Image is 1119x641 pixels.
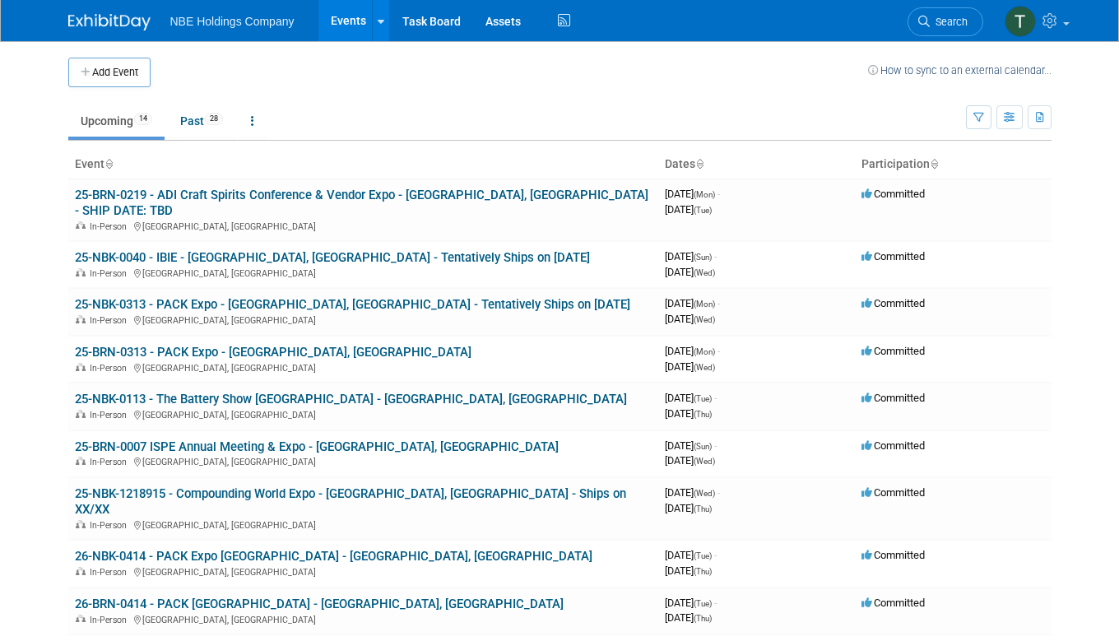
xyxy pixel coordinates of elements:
a: 26-BRN-0414 - PACK [GEOGRAPHIC_DATA] - [GEOGRAPHIC_DATA], [GEOGRAPHIC_DATA] [75,597,564,611]
span: (Wed) [694,489,715,498]
span: Committed [861,188,925,200]
span: Search [930,16,968,28]
span: [DATE] [665,597,717,609]
span: (Wed) [694,457,715,466]
span: (Wed) [694,315,715,324]
a: Upcoming14 [68,105,165,137]
a: 25-NBK-1218915 - Compounding World Expo - [GEOGRAPHIC_DATA], [GEOGRAPHIC_DATA] - Ships on XX/XX [75,486,626,517]
span: In-Person [90,520,132,531]
span: 28 [205,113,223,125]
img: In-Person Event [76,268,86,276]
span: (Sun) [694,442,712,451]
span: (Sun) [694,253,712,262]
span: [DATE] [665,486,720,499]
th: Dates [658,151,855,179]
span: - [717,188,720,200]
span: (Mon) [694,300,715,309]
span: In-Person [90,363,132,374]
div: [GEOGRAPHIC_DATA], [GEOGRAPHIC_DATA] [75,266,652,279]
span: In-Person [90,410,132,420]
span: In-Person [90,221,132,232]
span: (Tue) [694,394,712,403]
div: [GEOGRAPHIC_DATA], [GEOGRAPHIC_DATA] [75,219,652,232]
span: (Mon) [694,347,715,356]
a: Sort by Event Name [104,157,113,170]
span: (Thu) [694,567,712,576]
span: (Thu) [694,614,712,623]
a: Sort by Start Date [695,157,703,170]
span: (Wed) [694,363,715,372]
span: [DATE] [665,203,712,216]
span: (Mon) [694,190,715,199]
span: [DATE] [665,345,720,357]
span: [DATE] [665,360,715,373]
span: [DATE] [665,502,712,514]
span: In-Person [90,268,132,279]
a: Past28 [168,105,235,137]
img: ExhibitDay [68,14,151,30]
a: How to sync to an external calendar... [868,64,1052,77]
img: In-Person Event [76,221,86,230]
span: (Tue) [694,551,712,560]
span: Committed [861,549,925,561]
img: In-Person Event [76,520,86,528]
span: [DATE] [665,439,717,452]
img: In-Person Event [76,457,86,465]
div: [GEOGRAPHIC_DATA], [GEOGRAPHIC_DATA] [75,454,652,467]
span: In-Person [90,567,132,578]
span: [DATE] [665,549,717,561]
span: [DATE] [665,407,712,420]
span: [DATE] [665,188,720,200]
div: [GEOGRAPHIC_DATA], [GEOGRAPHIC_DATA] [75,518,652,531]
a: 25-NBK-0313 - PACK Expo - [GEOGRAPHIC_DATA], [GEOGRAPHIC_DATA] - Tentatively Ships on [DATE] [75,297,630,312]
th: Participation [855,151,1052,179]
span: [DATE] [665,313,715,325]
a: 25-BRN-0219 - ADI Craft Spirits Conference & Vendor Expo - [GEOGRAPHIC_DATA], [GEOGRAPHIC_DATA] -... [75,188,648,218]
span: - [717,486,720,499]
div: [GEOGRAPHIC_DATA], [GEOGRAPHIC_DATA] [75,360,652,374]
img: In-Person Event [76,615,86,623]
span: Committed [861,392,925,404]
a: 25-NBK-0113 - The Battery Show [GEOGRAPHIC_DATA] - [GEOGRAPHIC_DATA], [GEOGRAPHIC_DATA] [75,392,627,406]
span: Committed [861,250,925,262]
span: (Tue) [694,599,712,608]
span: - [714,439,717,452]
img: In-Person Event [76,410,86,418]
span: [DATE] [665,250,717,262]
div: [GEOGRAPHIC_DATA], [GEOGRAPHIC_DATA] [75,612,652,625]
span: Committed [861,597,925,609]
span: - [714,549,717,561]
button: Add Event [68,58,151,87]
span: NBE Holdings Company [170,15,295,28]
span: - [714,250,717,262]
span: 14 [134,113,152,125]
span: - [717,297,720,309]
span: Committed [861,486,925,499]
span: [DATE] [665,611,712,624]
span: Committed [861,439,925,452]
span: (Thu) [694,410,712,419]
a: 25-BRN-0007 ISPE Annual Meeting & Expo - [GEOGRAPHIC_DATA], [GEOGRAPHIC_DATA] [75,439,559,454]
span: (Thu) [694,504,712,513]
div: [GEOGRAPHIC_DATA], [GEOGRAPHIC_DATA] [75,564,652,578]
span: - [717,345,720,357]
span: (Tue) [694,206,712,215]
a: 26-NBK-0414 - PACK Expo [GEOGRAPHIC_DATA] - [GEOGRAPHIC_DATA], [GEOGRAPHIC_DATA] [75,549,592,564]
span: - [714,392,717,404]
span: Committed [861,345,925,357]
span: [DATE] [665,392,717,404]
a: 25-NBK-0040 - IBIE - [GEOGRAPHIC_DATA], [GEOGRAPHIC_DATA] - Tentatively Ships on [DATE] [75,250,590,265]
span: [DATE] [665,564,712,577]
span: [DATE] [665,297,720,309]
img: Tim Wiersma [1005,6,1036,37]
div: [GEOGRAPHIC_DATA], [GEOGRAPHIC_DATA] [75,313,652,326]
span: In-Person [90,615,132,625]
div: [GEOGRAPHIC_DATA], [GEOGRAPHIC_DATA] [75,407,652,420]
a: 25-BRN-0313 - PACK Expo - [GEOGRAPHIC_DATA], [GEOGRAPHIC_DATA] [75,345,471,360]
a: Search [908,7,983,36]
span: Committed [861,297,925,309]
span: In-Person [90,457,132,467]
img: In-Person Event [76,315,86,323]
span: [DATE] [665,266,715,278]
img: In-Person Event [76,363,86,371]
